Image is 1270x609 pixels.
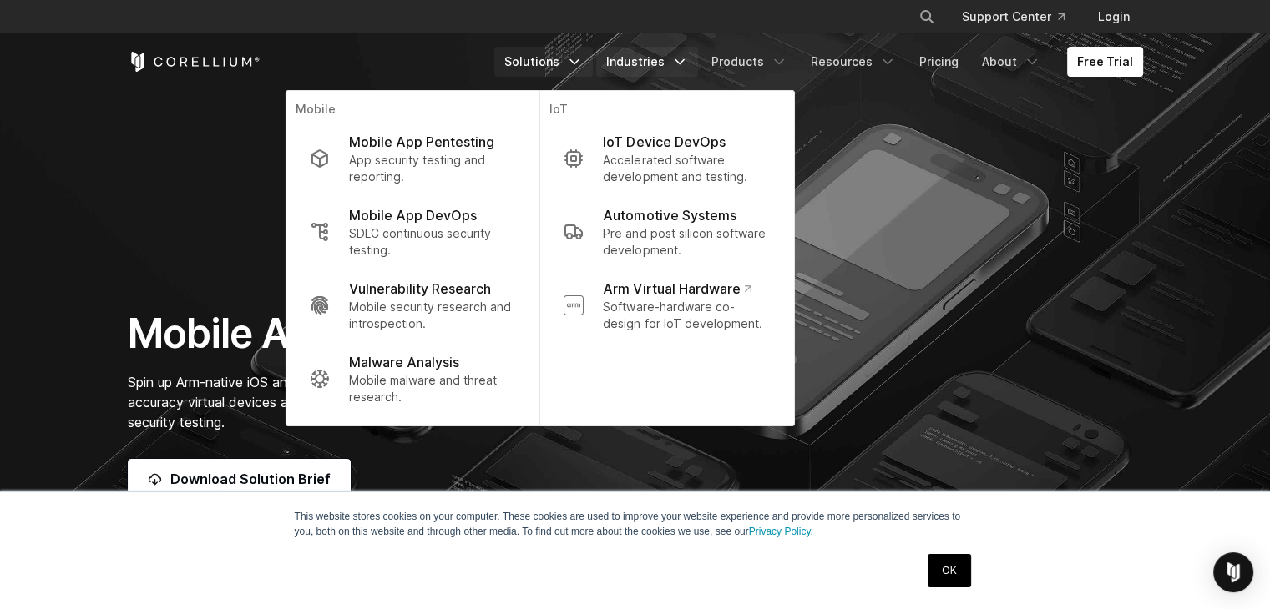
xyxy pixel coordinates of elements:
p: Malware Analysis [349,352,459,372]
a: Pricing [909,47,969,77]
p: Mobile [296,101,529,122]
div: Navigation Menu [898,2,1143,32]
p: IoT [549,101,783,122]
p: Mobile malware and threat research. [349,372,515,405]
p: IoT Device DevOps [603,132,725,152]
p: Software-hardware co-design for IoT development. [603,299,770,332]
a: Products [701,47,797,77]
p: Mobile security research and introspection. [349,299,515,332]
a: Arm Virtual Hardware Software-hardware co-design for IoT development. [549,269,783,342]
a: About [972,47,1050,77]
a: Login [1085,2,1143,32]
a: Automotive Systems Pre and post silicon software development. [549,195,783,269]
a: Mobile App Pentesting App security testing and reporting. [296,122,529,195]
a: Support Center [949,2,1078,32]
p: Arm Virtual Hardware [603,279,751,299]
p: Pre and post silicon software development. [603,225,770,259]
span: Spin up Arm-native iOS and Android virtual devices with near-limitless device and OS combinations... [128,374,776,430]
h1: Mobile App Penetration Testing [128,309,793,359]
a: IoT Device DevOps Accelerated software development and testing. [549,122,783,195]
a: Malware Analysis Mobile malware and threat research. [296,342,529,415]
p: Mobile App Pentesting [349,132,494,152]
a: Vulnerability Research Mobile security research and introspection. [296,269,529,342]
p: Vulnerability Research [349,279,491,299]
a: OK [928,554,970,587]
span: Download Solution Brief [170,469,331,489]
a: Industries [596,47,698,77]
a: Resources [801,47,906,77]
p: SDLC continuous security testing. [349,225,515,259]
p: This website stores cookies on your computer. These cookies are used to improve your website expe... [295,509,976,539]
div: Navigation Menu [494,47,1143,77]
a: Free Trial [1067,47,1143,77]
div: Open Intercom Messenger [1213,552,1253,592]
a: Download Solution Brief [128,459,351,499]
a: Solutions [494,47,593,77]
button: Search [912,2,942,32]
p: Automotive Systems [603,205,736,225]
p: Mobile App DevOps [349,205,477,225]
a: Mobile App DevOps SDLC continuous security testing. [296,195,529,269]
a: Corellium Home [128,52,261,72]
a: Privacy Policy. [749,526,813,537]
p: App security testing and reporting. [349,152,515,185]
p: Accelerated software development and testing. [603,152,770,185]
